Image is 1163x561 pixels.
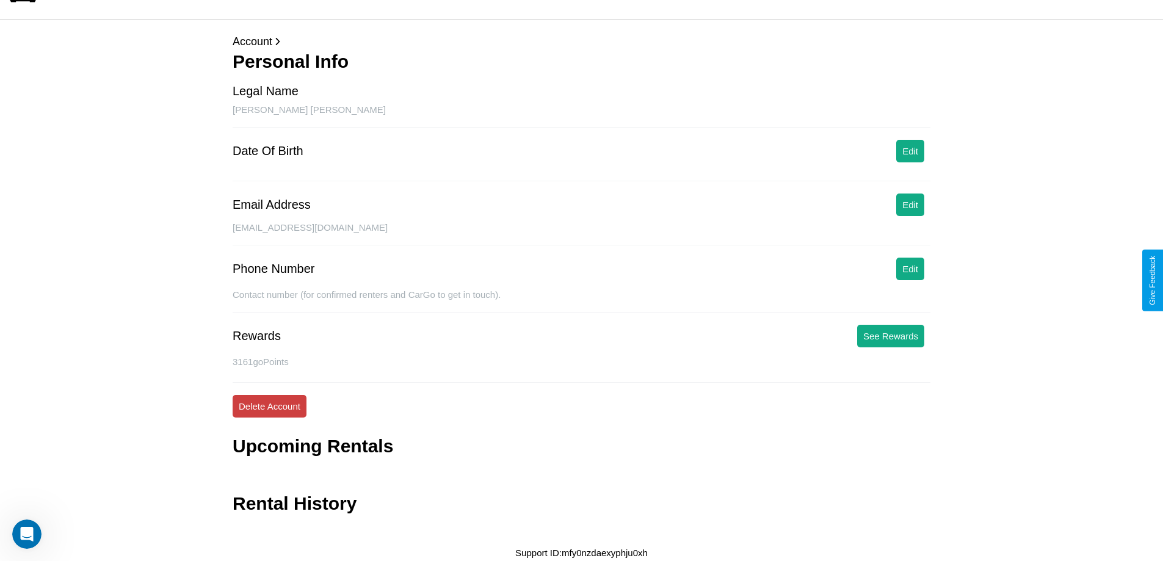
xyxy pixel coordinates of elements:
[896,194,924,216] button: Edit
[233,32,930,51] p: Account
[896,258,924,280] button: Edit
[233,144,303,158] div: Date Of Birth
[233,289,930,313] div: Contact number (for confirmed renters and CarGo to get in touch).
[233,84,299,98] div: Legal Name
[857,325,924,347] button: See Rewards
[515,545,648,561] p: Support ID: mfy0nzdaexyphju0xh
[1148,256,1157,305] div: Give Feedback
[233,262,315,276] div: Phone Number
[233,493,357,514] h3: Rental History
[896,140,924,162] button: Edit
[12,519,42,549] iframe: Intercom live chat
[233,198,311,212] div: Email Address
[233,436,393,457] h3: Upcoming Rentals
[233,104,930,128] div: [PERSON_NAME] [PERSON_NAME]
[233,222,930,245] div: [EMAIL_ADDRESS][DOMAIN_NAME]
[233,395,306,418] button: Delete Account
[233,329,281,343] div: Rewards
[233,353,930,370] p: 3161 goPoints
[233,51,930,72] h3: Personal Info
